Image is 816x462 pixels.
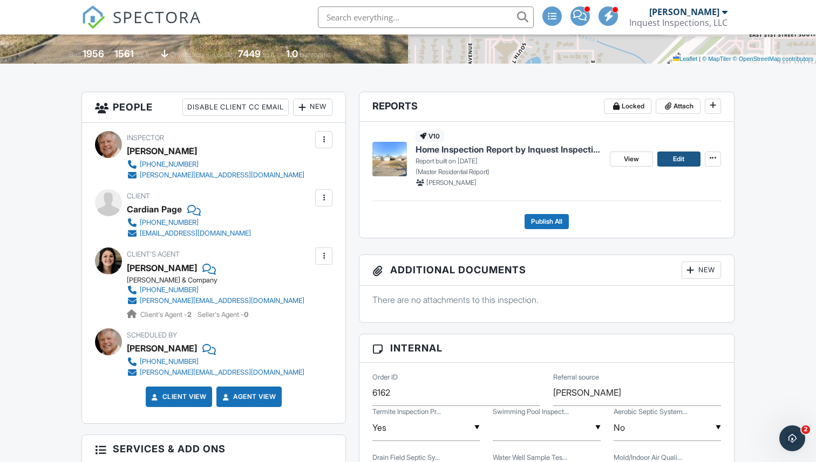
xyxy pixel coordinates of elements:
[238,48,261,59] div: 7449
[214,51,236,59] span: Lot Size
[359,334,734,362] h3: Internal
[81,5,105,29] img: The Best Home Inspection Software - Spectora
[372,294,721,306] p: There are no attachments to this inspection.
[82,92,345,123] h3: People
[127,340,197,356] div: [PERSON_NAME]
[127,285,304,295] a: [PHONE_NUMBER]
[198,311,248,319] span: Seller's Agent -
[114,48,134,59] div: 1561
[140,311,193,319] span: Client's Agent -
[262,51,276,59] span: sq.ft.
[318,6,534,28] input: Search everything...
[127,228,251,239] a: [EMAIL_ADDRESS][DOMAIN_NAME]
[140,357,199,366] div: [PHONE_NUMBER]
[127,276,313,285] div: [PERSON_NAME] & Company
[140,218,199,227] div: [PHONE_NUMBER]
[140,368,304,377] div: [PERSON_NAME][EMAIL_ADDRESS][DOMAIN_NAME]
[801,425,810,434] span: 2
[244,311,248,319] strong: 0
[182,99,289,116] div: Disable Client CC Email
[127,143,197,159] div: [PERSON_NAME]
[113,5,201,28] span: SPECTORA
[127,250,180,258] span: Client's Agent
[372,407,441,417] label: Termite Inspection Provide by Inquest Inspections?
[127,331,177,339] span: Scheduled By
[614,407,688,417] label: Aerobic Septic System (Above Ground Access)
[127,134,164,142] span: Inspector
[699,56,701,62] span: |
[140,160,199,169] div: [PHONE_NUMBER]
[127,192,150,200] span: Client
[127,159,304,170] a: [PHONE_NUMBER]
[187,311,192,319] strong: 2
[140,229,251,238] div: [EMAIL_ADDRESS][DOMAIN_NAME]
[135,51,151,59] span: sq. ft.
[83,48,104,59] div: 1956
[673,56,697,62] a: Leaflet
[220,391,276,402] a: Agent View
[140,286,199,294] div: [PHONE_NUMBER]
[127,367,304,378] a: [PERSON_NAME][EMAIL_ADDRESS][DOMAIN_NAME]
[127,217,251,228] a: [PHONE_NUMBER]
[127,170,304,181] a: [PERSON_NAME][EMAIL_ADDRESS][DOMAIN_NAME]
[127,295,304,306] a: [PERSON_NAME][EMAIL_ADDRESS][DOMAIN_NAME]
[293,99,332,116] div: New
[779,425,805,451] iframe: Intercom live chat
[649,6,719,17] div: [PERSON_NAME]
[359,255,734,286] h3: Additional Documents
[127,201,182,217] div: Cardian Page
[493,407,569,417] label: Swimming Pool Inspection
[702,56,731,62] a: © MapTiler
[81,15,201,37] a: SPECTORA
[140,296,304,305] div: [PERSON_NAME][EMAIL_ADDRESS][DOMAIN_NAME]
[69,51,81,59] span: Built
[553,373,599,382] label: Referral source
[372,373,398,382] label: Order ID
[127,260,197,276] a: [PERSON_NAME]
[733,56,813,62] a: © OpenStreetMap contributors
[170,51,203,59] span: crawlspace
[149,391,207,402] a: Client View
[286,48,298,59] div: 1.0
[300,51,330,59] span: bathrooms
[629,17,727,28] div: Inquest Inspections, LLC
[140,171,304,180] div: [PERSON_NAME][EMAIL_ADDRESS][DOMAIN_NAME]
[127,356,304,367] a: [PHONE_NUMBER]
[682,261,721,279] div: New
